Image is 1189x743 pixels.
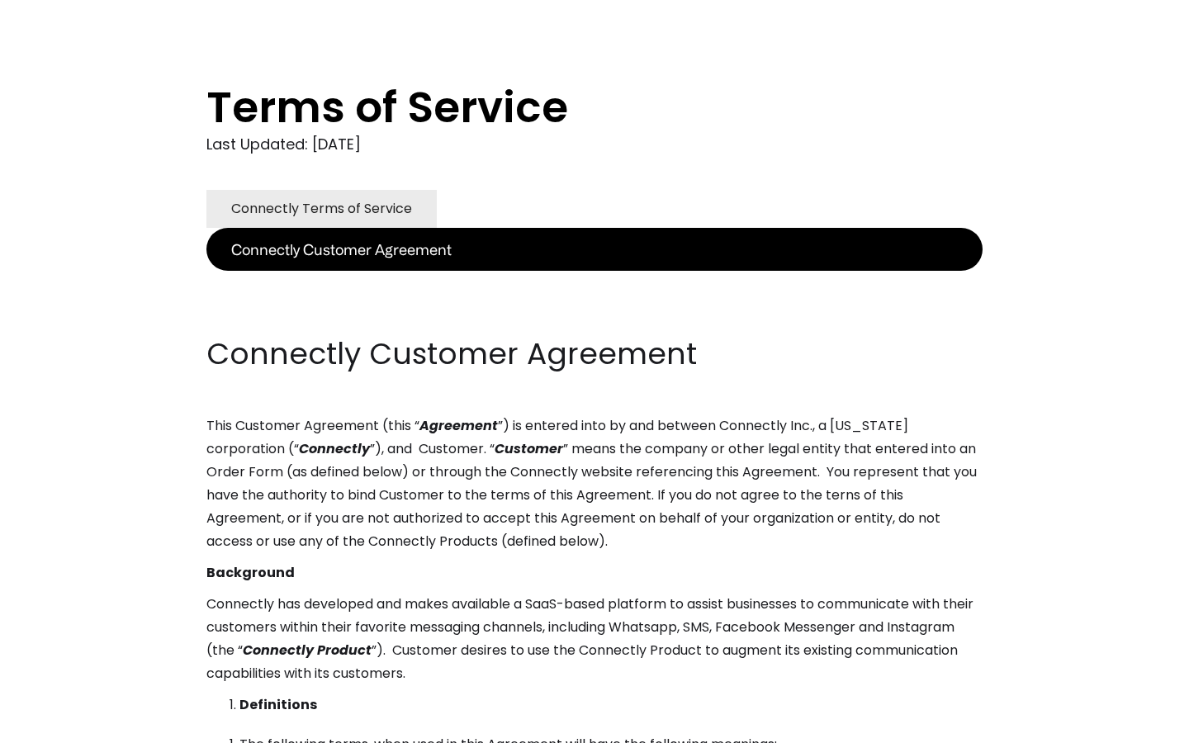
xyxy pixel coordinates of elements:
[206,132,983,157] div: Last Updated: [DATE]
[206,563,295,582] strong: Background
[206,302,983,325] p: ‍
[299,439,370,458] em: Connectly
[206,414,983,553] p: This Customer Agreement (this “ ”) is entered into by and between Connectly Inc., a [US_STATE] co...
[243,641,372,660] em: Connectly Product
[231,197,412,220] div: Connectly Terms of Service
[206,83,917,132] h1: Terms of Service
[495,439,563,458] em: Customer
[206,593,983,685] p: Connectly has developed and makes available a SaaS-based platform to assist businesses to communi...
[206,271,983,294] p: ‍
[33,714,99,737] ul: Language list
[419,416,498,435] em: Agreement
[231,238,452,261] div: Connectly Customer Agreement
[239,695,317,714] strong: Definitions
[206,334,983,375] h2: Connectly Customer Agreement
[17,712,99,737] aside: Language selected: English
